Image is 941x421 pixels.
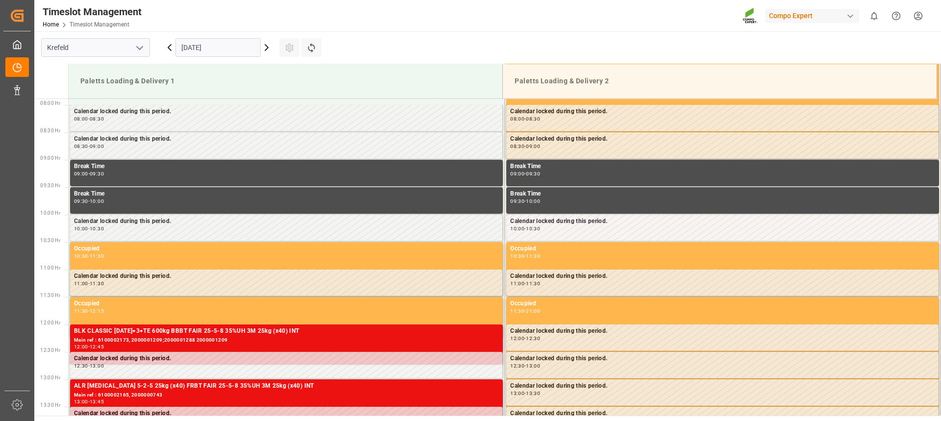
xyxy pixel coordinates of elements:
div: 21:00 [526,309,540,313]
div: Calendar locked during this period. [74,217,498,226]
div: 12:30 [510,364,524,368]
div: - [88,144,90,149]
div: Main ref : 6100002173, 2000001209;2000001288 2000001209 [74,336,499,345]
div: BLK CLASSIC [DATE]+3+TE 600kg BBBT FAIR 25-5-8 35%UH 3M 25kg (x40) INT [74,326,499,336]
div: Break Time [74,189,499,199]
span: 08:00 Hr [40,100,60,106]
div: 11:30 [510,309,524,313]
div: 08:30 [74,144,88,149]
div: Break Time [510,162,935,172]
div: 13:00 [74,399,88,404]
div: Calendar locked during this period. [510,409,935,419]
span: 11:00 Hr [40,265,60,271]
a: Home [43,21,59,28]
div: 08:00 [74,117,88,121]
div: - [524,226,526,231]
span: 12:30 Hr [40,347,60,353]
div: 11:30 [90,254,104,258]
span: 09:30 Hr [40,183,60,188]
div: 10:30 [90,226,104,231]
button: show 0 new notifications [863,5,885,27]
div: Paletts Loading & Delivery 1 [76,72,495,90]
img: Screenshot%202023-09-29%20at%2010.02.21.png_1712312052.png [743,7,758,25]
div: 12:30 [526,336,540,341]
div: 11:30 [90,281,104,286]
div: - [88,281,90,286]
div: 10:00 [526,199,540,203]
div: Calendar locked during this period. [74,409,498,419]
span: 12:00 Hr [40,320,60,325]
div: Calendar locked during this period. [74,272,498,281]
div: Occupied [510,244,935,254]
div: 08:30 [526,117,540,121]
div: Main ref : 6100002165, 2000000743 [74,391,499,399]
span: 10:30 Hr [40,238,60,243]
div: - [524,391,526,396]
div: Calendar locked during this period. [510,354,935,364]
div: 13:00 [510,391,524,396]
div: 13:00 [526,364,540,368]
div: 10:00 [90,199,104,203]
div: Occupied [74,244,499,254]
div: - [88,254,90,258]
div: - [524,254,526,258]
div: 12:00 [74,345,88,349]
div: Paletts Loading & Delivery 2 [511,72,929,90]
div: Calendar locked during this period. [510,272,935,281]
div: - [524,336,526,341]
div: 13:00 [90,364,104,368]
div: - [88,199,90,203]
div: Calendar locked during this period. [510,381,935,391]
div: - [88,399,90,404]
div: - [88,345,90,349]
input: Type to search/select [41,38,150,57]
div: 12:45 [90,345,104,349]
span: 13:30 Hr [40,402,60,408]
div: 09:00 [74,172,88,176]
div: Calendar locked during this period. [74,134,498,144]
div: Calendar locked during this period. [510,107,935,117]
div: 09:30 [90,172,104,176]
div: 11:00 [510,281,524,286]
span: 08:30 Hr [40,128,60,133]
div: 12:15 [90,309,104,313]
div: Calendar locked during this period. [510,217,935,226]
button: Help Center [885,5,907,27]
button: Compo Expert [765,6,863,25]
div: 10:30 [510,254,524,258]
div: Calendar locked during this period. [510,134,935,144]
div: 12:30 [74,364,88,368]
div: - [524,199,526,203]
div: 09:00 [90,144,104,149]
div: Timeslot Management [43,4,142,19]
input: DD.MM.YYYY [175,38,261,57]
div: - [88,309,90,313]
div: - [524,281,526,286]
div: 11:30 [526,281,540,286]
div: Calendar locked during this period. [74,107,498,117]
div: 08:30 [90,117,104,121]
div: - [88,226,90,231]
div: 09:30 [526,172,540,176]
div: - [88,364,90,368]
div: Compo Expert [765,9,859,23]
div: Calendar locked during this period. [74,354,498,364]
div: 09:00 [510,172,524,176]
div: - [88,172,90,176]
div: - [524,117,526,121]
span: 09:00 Hr [40,155,60,161]
div: Break Time [510,189,935,199]
div: 11:00 [74,281,88,286]
div: 10:30 [526,226,540,231]
div: 10:00 [74,226,88,231]
div: 11:30 [74,309,88,313]
div: 09:00 [526,144,540,149]
button: open menu [132,40,147,55]
div: - [524,172,526,176]
span: 10:00 Hr [40,210,60,216]
div: 13:30 [526,391,540,396]
div: 11:30 [526,254,540,258]
div: 13:45 [90,399,104,404]
div: 09:30 [74,199,88,203]
div: 08:30 [510,144,524,149]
